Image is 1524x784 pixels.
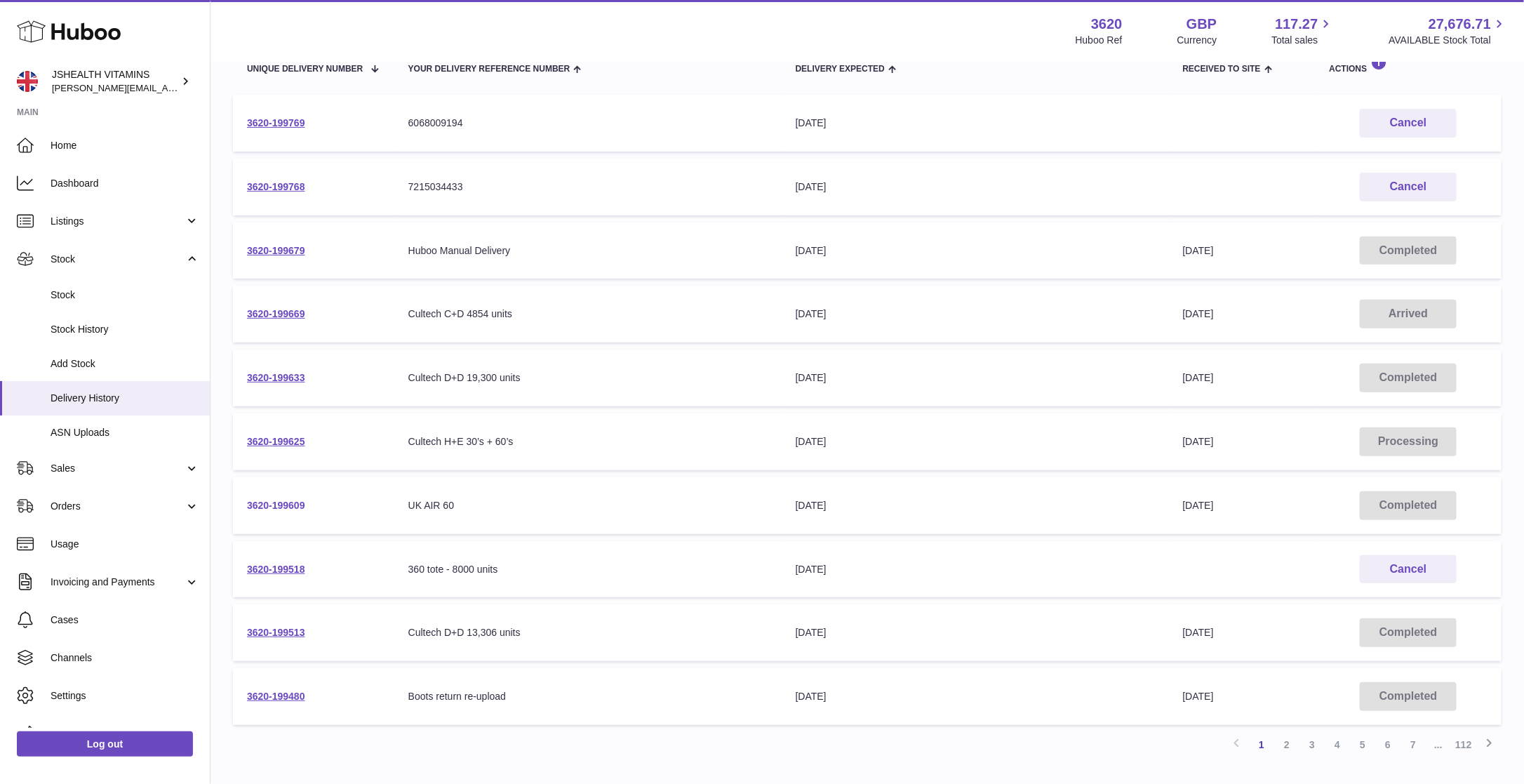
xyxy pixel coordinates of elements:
[1375,732,1401,757] a: 6
[51,651,199,665] span: Channels
[1299,732,1325,757] a: 3
[408,117,768,130] div: 6068009194
[1183,308,1214,319] span: [DATE]
[408,307,768,321] div: Cultech C+D 4854 units
[408,180,768,194] div: 7215034433
[796,690,1155,703] div: [DATE]
[52,68,178,95] div: JSHEALTH VITAMINS
[796,180,1155,194] div: [DATE]
[247,181,305,192] a: 3620-199768
[247,627,305,638] a: 3620-199513
[51,253,185,266] span: Stock
[408,65,570,74] span: Your Delivery Reference Number
[51,538,199,551] span: Usage
[1177,34,1217,47] div: Currency
[796,117,1155,130] div: [DATE]
[51,576,185,589] span: Invoicing and Payments
[247,372,305,383] a: 3620-199633
[17,71,38,92] img: francesca@jshealthvitamins.com
[51,426,199,439] span: ASN Uploads
[1183,691,1214,702] span: [DATE]
[247,245,305,256] a: 3620-199679
[408,244,768,258] div: Huboo Manual Delivery
[51,177,199,190] span: Dashboard
[1451,732,1476,757] a: 112
[1401,732,1426,757] a: 7
[408,690,768,703] div: Boots return re-upload
[51,215,185,228] span: Listings
[1429,15,1491,34] span: 27,676.71
[247,564,305,575] a: 3620-199518
[1325,732,1350,757] a: 4
[1275,15,1318,34] span: 117.27
[1183,627,1214,638] span: [DATE]
[1183,372,1214,383] span: [DATE]
[1389,15,1507,47] a: 27,676.71 AVAILABLE Stock Total
[51,357,199,371] span: Add Stock
[796,499,1155,512] div: [DATE]
[1389,34,1507,47] span: AVAILABLE Stock Total
[408,435,768,449] div: Cultech H+E 30’s + 60’s
[1271,34,1334,47] span: Total sales
[796,435,1155,449] div: [DATE]
[796,65,885,74] span: Delivery Expected
[1183,436,1214,447] span: [DATE]
[51,462,185,475] span: Sales
[408,626,768,639] div: Cultech D+D 13,306 units
[796,371,1155,385] div: [DATE]
[408,563,768,576] div: 360 tote - 8000 units
[247,65,363,74] span: Unique Delivery Number
[51,689,199,703] span: Settings
[51,288,199,302] span: Stock
[51,323,199,336] span: Stock History
[51,500,185,513] span: Orders
[1183,245,1214,256] span: [DATE]
[408,371,768,385] div: Cultech D+D 19,300 units
[796,244,1155,258] div: [DATE]
[1187,15,1217,34] strong: GBP
[247,500,305,511] a: 3620-199609
[1360,555,1457,584] button: Cancel
[1329,55,1488,74] div: Actions
[1249,732,1274,757] a: 1
[247,308,305,319] a: 3620-199669
[17,731,193,757] a: Log out
[408,499,768,512] div: UK AIR 60
[1360,109,1457,138] button: Cancel
[796,563,1155,576] div: [DATE]
[52,82,281,93] span: [PERSON_NAME][EMAIL_ADDRESS][DOMAIN_NAME]
[1183,65,1261,74] span: Received to Site
[247,117,305,128] a: 3620-199769
[51,139,199,152] span: Home
[1350,732,1375,757] a: 5
[1360,173,1457,201] button: Cancel
[1271,15,1334,47] a: 117.27 Total sales
[51,613,199,627] span: Cases
[1274,732,1299,757] a: 2
[51,392,199,405] span: Delivery History
[1076,34,1123,47] div: Huboo Ref
[796,307,1155,321] div: [DATE]
[247,691,305,702] a: 3620-199480
[796,626,1155,639] div: [DATE]
[1183,500,1214,511] span: [DATE]
[51,727,199,740] span: Returns
[247,436,305,447] a: 3620-199625
[1091,15,1123,34] strong: 3620
[1426,732,1451,757] span: ...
